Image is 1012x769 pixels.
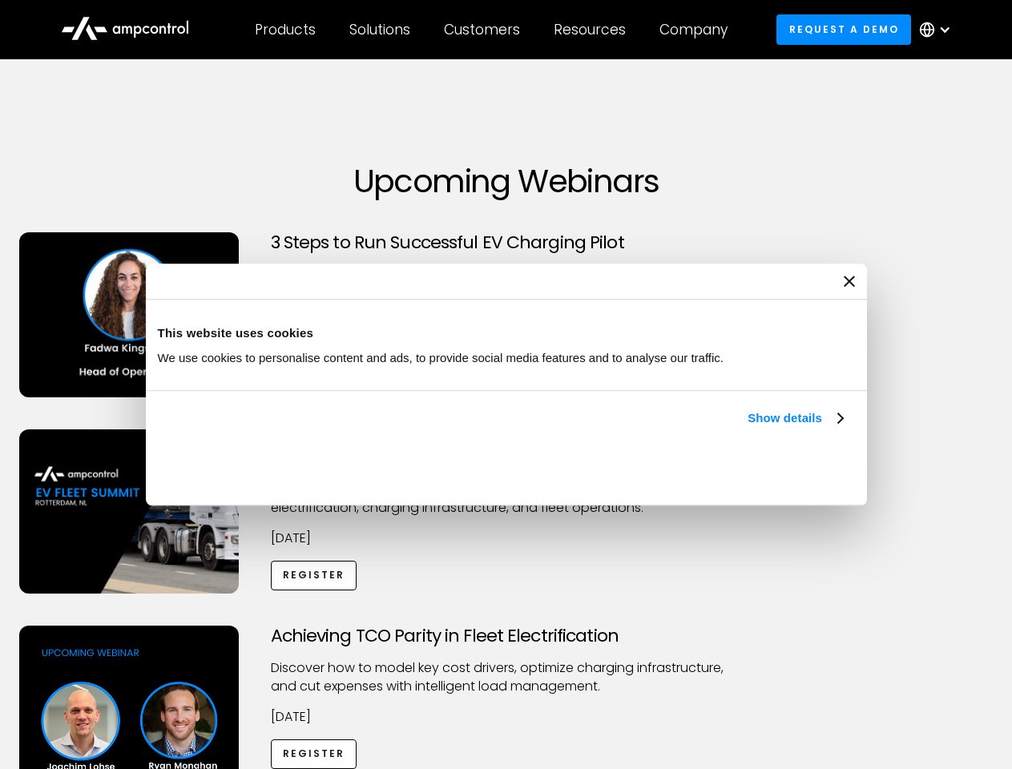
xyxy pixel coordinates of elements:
[349,21,410,38] div: Solutions
[271,708,742,726] p: [DATE]
[255,21,316,38] div: Products
[748,409,842,428] a: Show details
[844,276,855,287] button: Close banner
[271,626,742,646] h3: Achieving TCO Parity in Fleet Electrification
[659,21,728,38] div: Company
[554,21,626,38] div: Resources
[158,351,724,364] span: We use cookies to personalise content and ads, to provide social media features and to analyse ou...
[776,14,911,44] a: Request a demo
[271,529,742,547] p: [DATE]
[271,739,357,769] a: Register
[19,162,994,200] h1: Upcoming Webinars
[158,324,855,343] div: This website uses cookies
[444,21,520,38] div: Customers
[271,232,742,253] h3: 3 Steps to Run Successful EV Charging Pilot
[271,561,357,590] a: Register
[271,659,742,695] p: Discover how to model key cost drivers, optimize charging infrastructure, and cut expenses with i...
[619,446,849,493] button: Okay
